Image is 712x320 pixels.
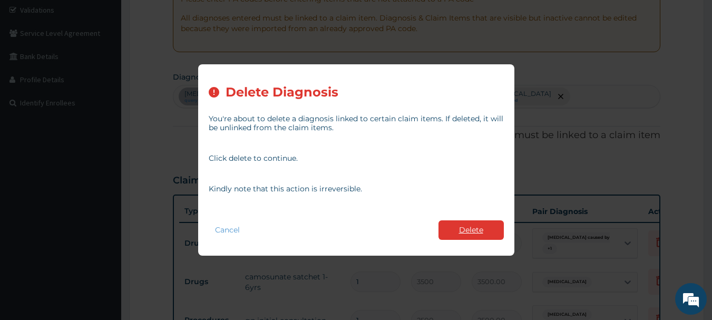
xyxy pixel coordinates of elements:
[173,5,198,31] div: Minimize live chat window
[209,222,246,238] button: Cancel
[19,53,43,79] img: d_794563401_company_1708531726252_794563401
[438,220,504,240] button: Delete
[61,94,145,200] span: We're online!
[5,210,201,247] textarea: Type your message and hit 'Enter'
[55,59,177,73] div: Chat with us now
[226,85,338,100] h2: Delete Diagnosis
[209,114,504,132] p: You're about to delete a diagnosis linked to certain claim items. If deleted, it will be unlinked...
[209,154,504,163] p: Click delete to continue.
[209,185,504,193] p: Kindly note that this action is irreversible.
